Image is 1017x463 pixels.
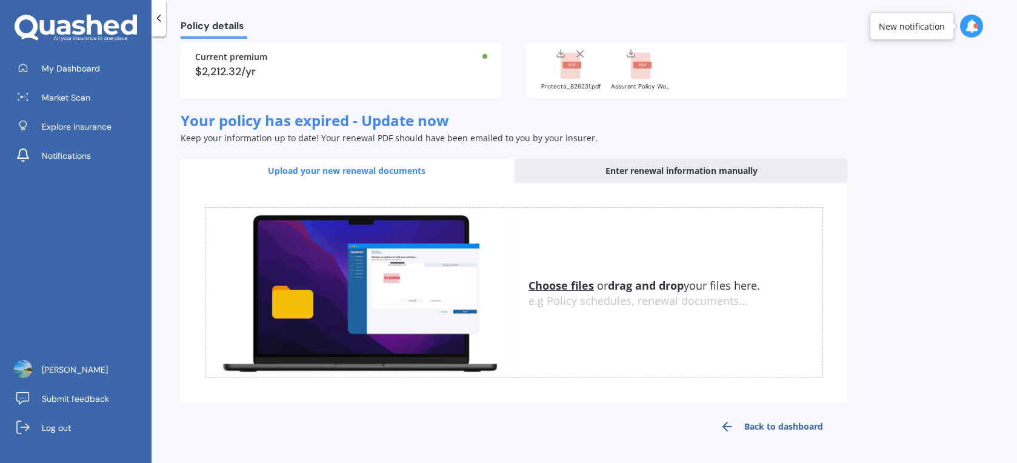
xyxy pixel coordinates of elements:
a: Back to dashboard [696,412,847,441]
a: Notifications [9,144,152,168]
div: Protecta_826231.pdf [541,84,601,90]
b: drag and drop [608,278,684,293]
span: Your policy has expired - Update now [181,110,449,130]
div: $2,212.32/yr [195,66,487,77]
div: New notification [879,20,945,32]
div: Current premium [195,53,487,61]
u: Choose files [529,278,594,293]
div: Assurant Policy Wording.pdf [611,84,672,90]
div: Upload your new renewal documents [181,159,513,183]
span: Notifications [42,150,91,162]
span: Submit feedback [42,393,109,405]
img: upload.de96410c8ce839c3fdd5.gif [205,208,514,378]
span: Policy details [181,20,247,36]
a: Submit feedback [9,387,152,411]
a: My Dashboard [9,56,152,81]
a: Log out [9,416,152,440]
span: My Dashboard [42,62,100,75]
a: Market Scan [9,85,152,110]
span: or your files here. [529,278,760,293]
a: Explore insurance [9,115,152,139]
span: Log out [42,422,71,434]
a: [PERSON_NAME] [9,358,152,382]
div: Enter renewal information manually [515,159,847,183]
img: ACg8ocIU7gbMPsDbStn57NqPixnQAwmlgqJEgvuu6_NoN9kfoYtEqoC6=s96-c [14,360,32,378]
div: e.g Policy schedules, renewal documents... [529,295,822,308]
span: Explore insurance [42,121,112,133]
span: Market Scan [42,92,90,104]
span: [PERSON_NAME] [42,364,108,376]
span: Keep your information up to date! Your renewal PDF should have been emailed to you by your insurer. [181,132,598,144]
